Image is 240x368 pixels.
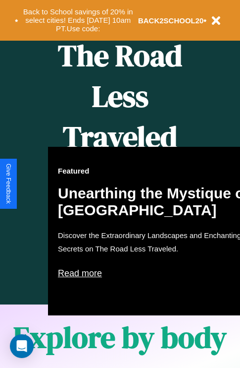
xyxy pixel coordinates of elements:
h1: The Road Less Traveled [48,35,192,158]
button: Back to School savings of 20% in select cities! Ends [DATE] 10am PT.Use code: [18,5,138,36]
div: Open Intercom Messenger [10,334,34,358]
div: Give Feedback [5,164,12,204]
h1: Explore by body [13,317,227,358]
b: BACK2SCHOOL20 [138,16,204,25]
